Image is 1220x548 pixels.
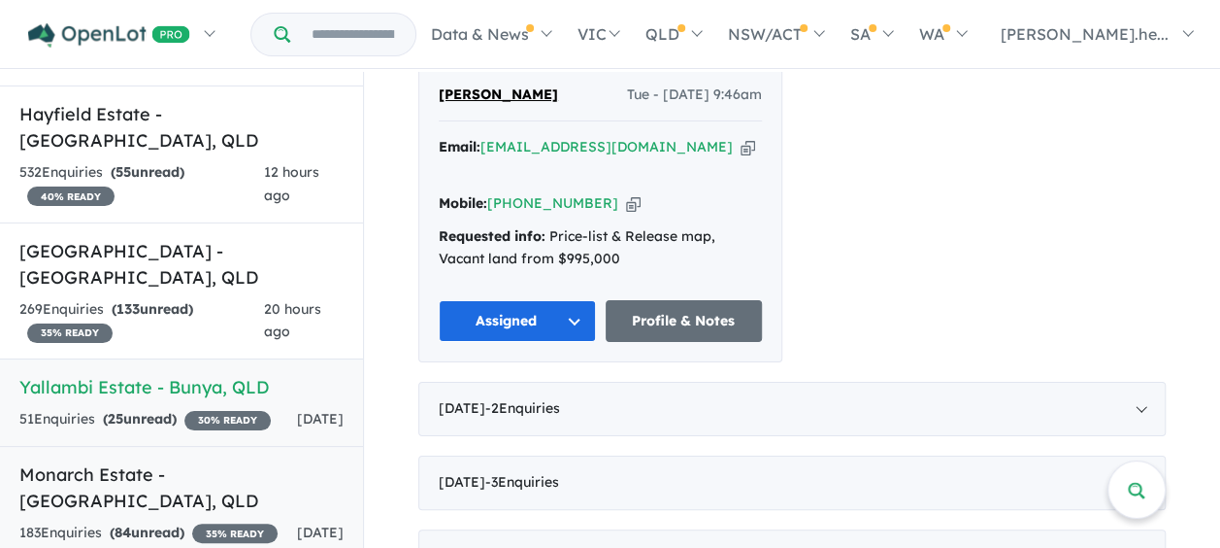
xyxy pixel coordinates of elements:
[439,194,487,212] strong: Mobile:
[28,23,190,48] img: Openlot PRO Logo White
[439,225,762,272] div: Price-list & Release map, Vacant land from $995,000
[19,374,344,400] h5: Yallambi Estate - Bunya , QLD
[741,137,755,157] button: Copy
[439,138,480,155] strong: Email:
[418,382,1166,436] div: [DATE]
[485,473,559,491] span: - 3 Enquir ies
[480,138,733,155] a: [EMAIL_ADDRESS][DOMAIN_NAME]
[108,410,123,428] span: 25
[263,163,318,204] span: 12 hours ago
[19,522,278,545] div: 183 Enquir ies
[115,524,131,541] span: 84
[627,84,762,107] span: Tue - [DATE] 9:46am
[103,410,177,428] strong: ( unread)
[1001,24,1169,44] span: [PERSON_NAME].he...
[19,161,263,208] div: 532 Enquir ies
[626,193,641,214] button: Copy
[27,324,113,343] span: 35 % READY
[439,86,558,103] span: [PERSON_NAME]
[487,194,618,212] a: [PHONE_NUMBER]
[111,163,184,181] strong: ( unread)
[439,227,545,245] strong: Requested info:
[19,408,271,431] div: 51 Enquir ies
[297,524,344,541] span: [DATE]
[19,462,344,514] h5: Monarch Estate - [GEOGRAPHIC_DATA] , QLD
[184,411,271,430] span: 30 % READY
[110,524,184,541] strong: ( unread)
[27,187,115,206] span: 40 % READY
[192,524,278,543] span: 35 % READY
[264,300,321,341] span: 20 hours ago
[294,14,412,55] input: Try estate name, suburb, builder or developer
[115,163,131,181] span: 55
[439,300,596,342] button: Assigned
[116,300,140,318] span: 133
[19,101,344,154] h5: Hayfield Estate - [GEOGRAPHIC_DATA] , QLD
[297,410,344,428] span: [DATE]
[485,399,560,417] span: - 2 Enquir ies
[606,300,763,342] a: Profile & Notes
[112,300,193,318] strong: ( unread)
[19,298,264,345] div: 269 Enquir ies
[439,84,558,107] a: [PERSON_NAME]
[418,456,1166,510] div: [DATE]
[19,238,344,291] h5: [GEOGRAPHIC_DATA] - [GEOGRAPHIC_DATA] , QLD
